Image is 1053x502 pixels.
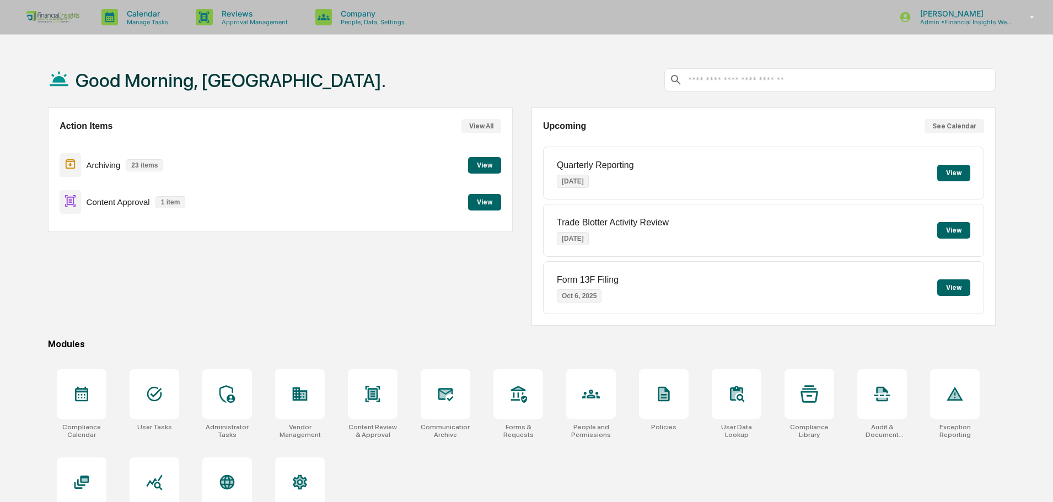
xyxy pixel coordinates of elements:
div: Exception Reporting [930,423,980,439]
p: Approval Management [213,18,293,26]
p: Quarterly Reporting [557,160,634,170]
p: Content Approval [87,197,150,207]
div: Vendor Management [275,423,325,439]
button: View [937,222,970,239]
button: See Calendar [925,119,984,133]
button: View All [461,119,501,133]
p: Archiving [87,160,121,170]
button: View [468,157,501,174]
img: logo [26,11,79,23]
div: User Tasks [137,423,172,431]
p: Admin • Financial Insights Wealth Management [911,18,1014,26]
p: Reviews [213,9,293,18]
div: Audit & Document Logs [857,423,907,439]
div: Communications Archive [421,423,470,439]
a: View [468,196,501,207]
div: Modules [48,339,996,349]
p: Calendar [118,9,174,18]
div: Content Review & Approval [348,423,397,439]
div: Administrator Tasks [202,423,252,439]
button: View [937,165,970,181]
p: Manage Tasks [118,18,174,26]
p: 23 items [126,159,163,171]
div: Compliance Library [785,423,834,439]
p: Oct 6, 2025 [557,289,601,303]
p: Trade Blotter Activity Review [557,218,669,228]
h2: Action Items [60,121,112,131]
p: Form 13F Filing [557,275,619,285]
p: [PERSON_NAME] [911,9,1014,18]
button: View [937,279,970,296]
h1: Good Morning, [GEOGRAPHIC_DATA]. [76,69,386,91]
div: People and Permissions [566,423,616,439]
button: View [468,194,501,210]
p: [DATE] [557,232,589,245]
p: People, Data, Settings [332,18,410,26]
a: View [468,159,501,170]
div: User Data Lookup [712,423,761,439]
div: Compliance Calendar [57,423,106,439]
div: Policies [651,423,676,431]
h2: Upcoming [543,121,586,131]
p: 1 item [155,196,186,208]
div: Forms & Requests [493,423,543,439]
p: [DATE] [557,175,589,188]
p: Company [332,9,410,18]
